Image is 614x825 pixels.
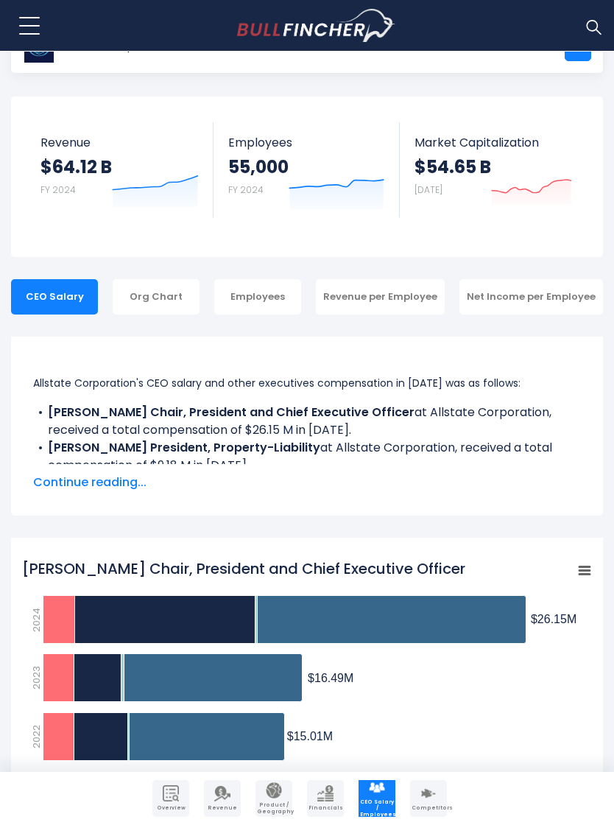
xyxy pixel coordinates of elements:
[29,725,43,748] text: 2022
[11,279,98,315] div: CEO Salary
[412,805,445,811] span: Competitors
[414,183,442,196] small: [DATE]
[287,730,333,742] tspan: $15.01M
[316,279,445,315] div: Revenue per Employee
[48,404,414,421] b: [PERSON_NAME] Chair, President and Chief Executive Officer
[228,155,289,178] strong: 55,000
[62,40,174,52] span: Allstate Corporation
[22,558,465,579] tspan: [PERSON_NAME] Chair, President and Chief Executive Officer
[228,183,264,196] small: FY 2024
[29,608,43,632] text: 2024
[414,155,491,178] strong: $54.65 B
[33,404,581,439] li: at Allstate Corporation, received a total compensation of $26.15 M in [DATE].
[40,183,76,196] small: FY 2024
[237,9,395,43] img: bullfincher logo
[308,672,353,684] tspan: $16.49M
[205,805,239,811] span: Revenue
[531,613,576,625] tspan: $26.15M
[29,666,43,689] text: 2023
[22,551,592,809] svg: Thomas J. Wilson Chair, President and Chief Executive Officer
[414,136,572,150] span: Market Capitalization
[359,780,395,817] a: Company Employees
[255,780,292,817] a: Company Product/Geography
[410,780,447,817] a: Company Competitors
[154,805,188,811] span: Overview
[26,122,214,217] a: Revenue $64.12 B FY 2024
[237,9,395,43] a: Go to homepage
[40,136,199,150] span: Revenue
[214,279,301,315] div: Employees
[228,136,385,150] span: Employees
[400,122,587,217] a: Market Capitalization $54.65 B [DATE]
[214,122,400,217] a: Employees 55,000 FY 2024
[33,474,581,491] span: Continue reading...
[33,374,581,392] p: Allstate Corporation's CEO salary and other executives compensation in [DATE] was as follows:
[257,802,291,815] span: Product / Geography
[113,279,200,315] div: Org Chart
[308,805,342,811] span: Financials
[33,439,581,474] li: at Allstate Corporation, received a total compensation of $9.18 M in [DATE].
[307,780,344,817] a: Company Financials
[360,799,394,818] span: CEO Salary / Employees
[152,780,189,817] a: Company Overview
[204,780,241,817] a: Company Revenue
[48,439,320,456] b: [PERSON_NAME] President, Property-Liability
[40,155,112,178] strong: $64.12 B
[459,279,603,315] div: Net Income per Employee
